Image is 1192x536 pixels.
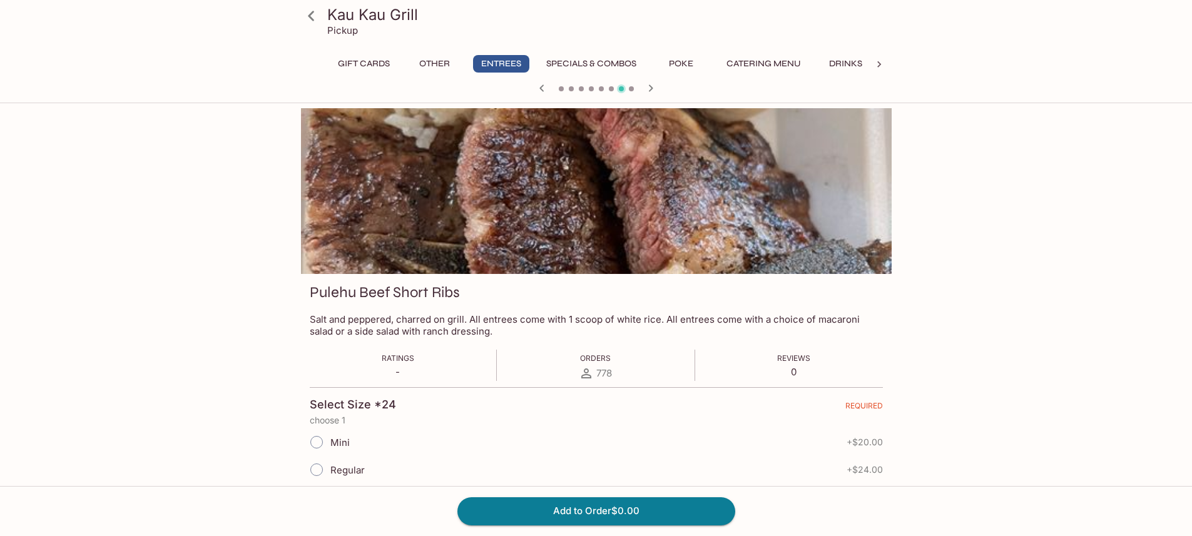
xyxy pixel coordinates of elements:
[818,55,874,73] button: Drinks
[310,398,396,412] h4: Select Size *24
[382,366,414,378] p: -
[327,5,887,24] h3: Kau Kau Grill
[777,353,810,363] span: Reviews
[539,55,643,73] button: Specials & Combos
[301,108,892,274] div: Pulehu Beef Short Ribs
[845,401,883,415] span: REQUIRED
[407,55,463,73] button: Other
[847,437,883,447] span: + $20.00
[847,465,883,475] span: + $24.00
[310,283,460,302] h3: Pulehu Beef Short Ribs
[330,464,365,476] span: Regular
[457,497,735,525] button: Add to Order$0.00
[327,24,358,36] p: Pickup
[580,353,611,363] span: Orders
[720,55,808,73] button: Catering Menu
[310,313,883,337] p: Salt and peppered, charred on grill. All entrees come with 1 scoop of white rice. All entrees com...
[596,367,612,379] span: 778
[310,415,883,425] p: choose 1
[653,55,710,73] button: Poke
[382,353,414,363] span: Ratings
[777,366,810,378] p: 0
[473,55,529,73] button: Entrees
[330,437,350,448] span: Mini
[331,55,397,73] button: Gift Cards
